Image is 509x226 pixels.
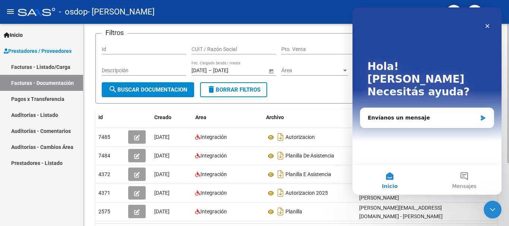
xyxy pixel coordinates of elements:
[154,153,170,159] span: [DATE]
[276,150,285,162] i: Descargar documento
[276,187,285,199] i: Descargar documento
[98,171,110,177] span: 4372
[276,131,285,143] i: Descargar documento
[88,4,155,20] span: - [PERSON_NAME]
[200,171,227,177] span: Integración
[352,7,502,195] iframe: Intercom live chat
[285,134,315,140] span: Autorizacion
[98,114,103,120] span: Id
[285,153,334,159] span: Planilla De Asistencia
[6,7,15,16] mat-icon: menu
[263,109,356,125] datatable-header-cell: Archivo
[151,109,192,125] datatable-header-cell: Creado
[200,153,227,159] span: Integración
[154,114,171,120] span: Creado
[98,134,110,140] span: 7485
[266,114,284,120] span: Archivo
[281,67,342,74] span: Área
[285,190,328,196] span: Autorizacion 2025
[200,190,227,196] span: Integración
[4,31,23,39] span: Inicio
[207,85,216,94] mat-icon: delete
[102,28,127,38] h3: Filtros
[4,47,72,55] span: Prestadores / Proveedores
[213,67,250,74] input: Fecha fin
[98,153,110,159] span: 7484
[200,209,227,214] span: Integración
[285,209,302,215] span: Planilla
[108,86,187,93] span: Buscar Documentacion
[276,206,285,217] i: Descargar documento
[98,209,110,214] span: 2575
[154,190,170,196] span: [DATE]
[108,85,117,94] mat-icon: search
[285,172,331,178] span: Planilla E Asistencia
[267,67,275,75] button: Open calendar
[154,209,170,214] span: [DATE]
[192,109,263,125] datatable-header-cell: Area
[200,82,267,97] button: Borrar Filtros
[207,86,260,93] span: Borrar Filtros
[192,67,207,74] input: Fecha inicio
[195,114,206,120] span: Area
[98,190,110,196] span: 4371
[102,82,194,97] button: Buscar Documentacion
[276,168,285,180] i: Descargar documento
[200,134,227,140] span: Integración
[154,171,170,177] span: [DATE]
[208,67,212,74] span: –
[59,4,88,20] span: - osdop
[154,134,170,140] span: [DATE]
[484,201,502,219] iframe: Intercom live chat
[95,109,125,125] datatable-header-cell: Id
[359,205,443,219] span: [PERSON_NAME][EMAIL_ADDRESS][DOMAIN_NAME] - [PERSON_NAME]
